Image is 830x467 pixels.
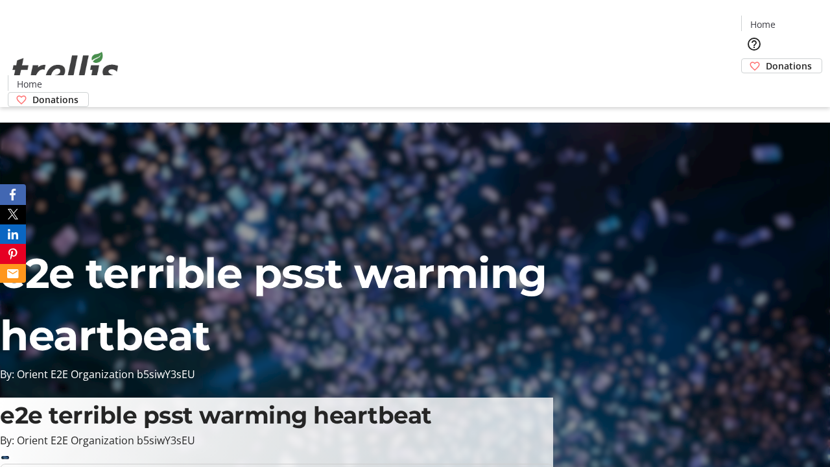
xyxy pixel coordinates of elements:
a: Home [742,18,783,31]
span: Donations [766,59,812,73]
a: Donations [741,58,822,73]
button: Cart [741,73,767,99]
button: Help [741,31,767,57]
span: Home [17,77,42,91]
a: Home [8,77,50,91]
span: Donations [32,93,78,106]
span: Home [750,18,776,31]
a: Donations [8,92,89,107]
img: Orient E2E Organization b5siwY3sEU's Logo [8,38,123,102]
